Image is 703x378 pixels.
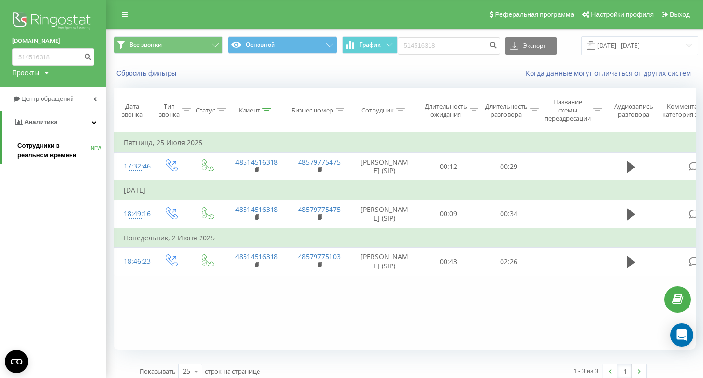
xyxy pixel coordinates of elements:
[124,252,143,271] div: 18:46:23
[526,69,696,78] a: Когда данные могут отличаться от других систем
[361,106,394,114] div: Сотрудник
[5,350,28,373] button: Open CMP widget
[425,102,467,119] div: Длительность ожидания
[418,248,479,276] td: 00:43
[351,248,418,276] td: [PERSON_NAME] (SIP)
[159,102,180,119] div: Тип звонка
[351,200,418,228] td: [PERSON_NAME] (SIP)
[418,200,479,228] td: 00:09
[17,137,106,164] a: Сотрудники в реальном времениNEW
[129,41,162,49] span: Все звонки
[183,366,190,376] div: 25
[21,95,74,102] span: Центр обращений
[298,252,341,261] a: 48579775103
[591,11,654,18] span: Настройки профиля
[228,36,337,54] button: Основной
[239,106,260,114] div: Клиент
[114,69,181,78] button: Сбросить фильтры
[545,98,591,123] div: Название схемы переадресации
[298,157,341,167] a: 48579775475
[291,106,333,114] div: Бизнес номер
[485,102,528,119] div: Длительность разговора
[610,102,657,119] div: Аудиозапись разговора
[12,48,94,66] input: Поиск по номеру
[2,111,106,134] a: Аналитика
[235,205,278,214] a: 48514516318
[670,323,693,347] div: Open Intercom Messenger
[359,42,381,48] span: График
[670,11,690,18] span: Выход
[196,106,215,114] div: Статус
[12,68,39,78] div: Проекты
[495,11,574,18] span: Реферальная программа
[351,153,418,181] td: [PERSON_NAME] (SIP)
[205,367,260,376] span: строк на странице
[114,102,150,119] div: Дата звонка
[479,248,539,276] td: 02:26
[617,364,632,378] a: 1
[398,37,500,55] input: Поиск по номеру
[17,141,91,160] span: Сотрудники в реальном времени
[418,153,479,181] td: 00:12
[342,36,398,54] button: График
[235,252,278,261] a: 48514516318
[140,367,176,376] span: Показывать
[505,37,557,55] button: Экспорт
[124,157,143,176] div: 17:32:46
[12,36,94,46] a: [DOMAIN_NAME]
[479,200,539,228] td: 00:34
[298,205,341,214] a: 48579775475
[574,366,598,376] div: 1 - 3 из 3
[12,10,94,34] img: Ringostat logo
[235,157,278,167] a: 48514516318
[479,153,539,181] td: 00:29
[24,118,57,126] span: Аналитика
[114,36,223,54] button: Все звонки
[124,205,143,224] div: 18:49:16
